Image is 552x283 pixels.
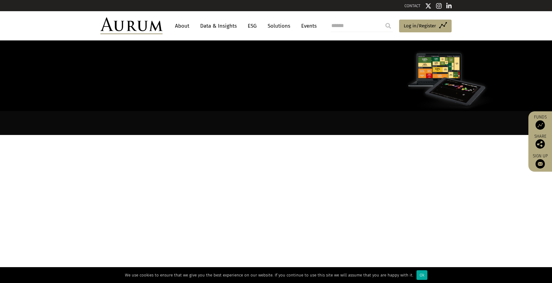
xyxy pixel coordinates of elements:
a: Sign up [531,153,549,169]
div: Ok [416,270,427,280]
img: Instagram icon [436,3,442,9]
div: Share [531,134,549,149]
img: Sign up to our newsletter [536,159,545,169]
img: Linkedin icon [446,3,452,9]
a: ESG [245,20,260,32]
img: Share this post [536,139,545,149]
img: Aurum [100,17,163,34]
a: Solutions [264,20,293,32]
a: About [172,20,192,32]
img: Twitter icon [425,3,431,9]
a: Data & Insights [197,20,240,32]
span: Log in/Register [404,22,436,30]
a: CONTACT [404,3,421,8]
img: Access Funds [536,120,545,130]
a: Funds [531,114,549,130]
a: Events [298,20,317,32]
a: Log in/Register [399,20,452,33]
input: Submit [382,20,394,32]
